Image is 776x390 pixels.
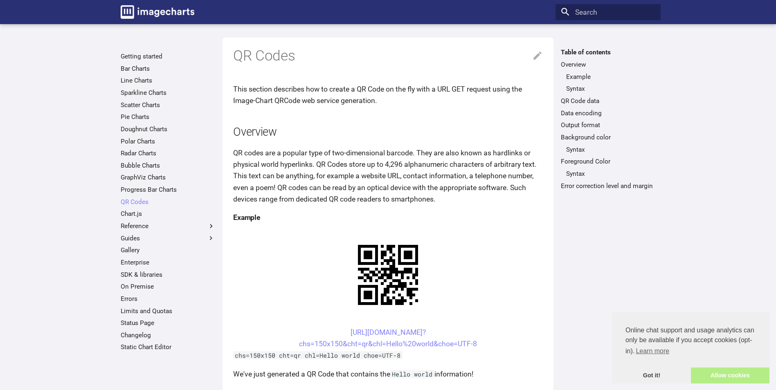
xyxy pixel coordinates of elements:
a: Static Chart Editor [121,343,215,351]
a: Syntax [566,85,655,93]
a: Line Charts [121,76,215,85]
div: cookieconsent [612,312,769,383]
a: Radar Charts [121,149,215,157]
a: Syntax [566,170,655,178]
h2: Overview [233,124,543,140]
a: Changelog [121,331,215,339]
nav: Foreground Color [561,170,655,178]
a: allow cookies [691,368,769,384]
h1: QR Codes [233,47,543,65]
h4: Example [233,212,543,223]
a: Gallery [121,246,215,254]
a: Overview [561,61,655,69]
nav: Overview [561,73,655,93]
a: Background color [561,133,655,141]
nav: Background color [561,146,655,154]
a: Image-Charts documentation [117,2,198,22]
p: We've just generated a QR Code that contains the information! [233,368,543,380]
a: Limits and Quotas [121,307,215,315]
a: Sparkline Charts [121,89,215,97]
a: Doughnut Charts [121,125,215,133]
code: chs=150x150 cht=qr chl=Hello world choe=UTF-8 [233,351,403,359]
a: Syntax [566,146,655,154]
a: Getting started [121,52,215,61]
nav: Table of contents [556,48,661,190]
a: On Premise [121,282,215,291]
a: dismiss cookie message [612,368,691,384]
a: Example [566,73,655,81]
a: Errors [121,295,215,303]
p: This section describes how to create a QR Code on the fly with a URL GET request using the Image-... [233,83,543,106]
label: Table of contents [556,48,661,56]
a: Chart.js [121,210,215,218]
a: Bar Charts [121,65,215,73]
a: Status Page [121,319,215,327]
a: Pie Charts [121,113,215,121]
a: [URL][DOMAIN_NAME]?chs=150x150&cht=qr&chl=Hello%20world&choe=UTF-8 [299,328,477,348]
span: Online chat support and usage analytics can only be available if you accept cookies (opt-in). [625,325,756,357]
a: GraphViz Charts [121,173,215,182]
code: Hello world [390,370,434,378]
a: QR Codes [121,198,215,206]
label: Guides [121,234,215,242]
a: Foreground Color [561,157,655,166]
img: chart [344,231,432,319]
img: logo [121,5,194,19]
a: Bubble Charts [121,161,215,170]
a: Progress Bar Charts [121,186,215,194]
a: Output format [561,121,655,129]
a: SDK & libraries [121,271,215,279]
a: Error correction level and margin [561,182,655,190]
p: QR codes are a popular type of two-dimensional barcode. They are also known as hardlinks or physi... [233,147,543,205]
a: Data encoding [561,109,655,117]
a: Enterprise [121,258,215,267]
a: Polar Charts [121,137,215,146]
a: QR Code data [561,97,655,105]
input: Search [556,4,661,20]
a: learn more about cookies [634,345,670,357]
label: Reference [121,222,215,230]
a: Scatter Charts [121,101,215,109]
